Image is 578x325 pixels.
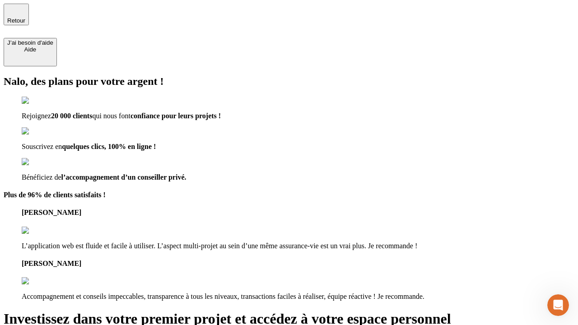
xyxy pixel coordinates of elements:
span: 20 000 clients [51,112,93,120]
h4: Plus de 96% de clients satisfaits ! [4,191,574,199]
img: checkmark [22,127,61,135]
span: Retour [7,17,25,24]
button: J’ai besoin d'aideAide [4,38,57,66]
button: Retour [4,4,29,25]
h4: [PERSON_NAME] [22,209,574,217]
h2: Nalo, des plans pour votre argent ! [4,75,574,88]
img: reviews stars [22,277,66,285]
div: J’ai besoin d'aide [7,39,53,46]
span: Rejoignez [22,112,51,120]
span: confiance pour leurs projets ! [131,112,221,120]
img: checkmark [22,97,61,105]
span: qui nous font [92,112,130,120]
h4: [PERSON_NAME] [22,260,574,268]
span: quelques clics, 100% en ligne ! [62,143,156,150]
span: Souscrivez en [22,143,62,150]
img: reviews stars [22,227,66,235]
div: Aide [7,46,53,53]
iframe: Intercom live chat [547,294,569,316]
span: Bénéficiez de [22,173,61,181]
p: L’application web est fluide et facile à utiliser. L’aspect multi-projet au sein d’une même assur... [22,242,574,250]
p: Accompagnement et conseils impeccables, transparence à tous les niveaux, transactions faciles à r... [22,292,574,301]
img: checkmark [22,158,61,166]
span: l’accompagnement d’un conseiller privé. [61,173,186,181]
